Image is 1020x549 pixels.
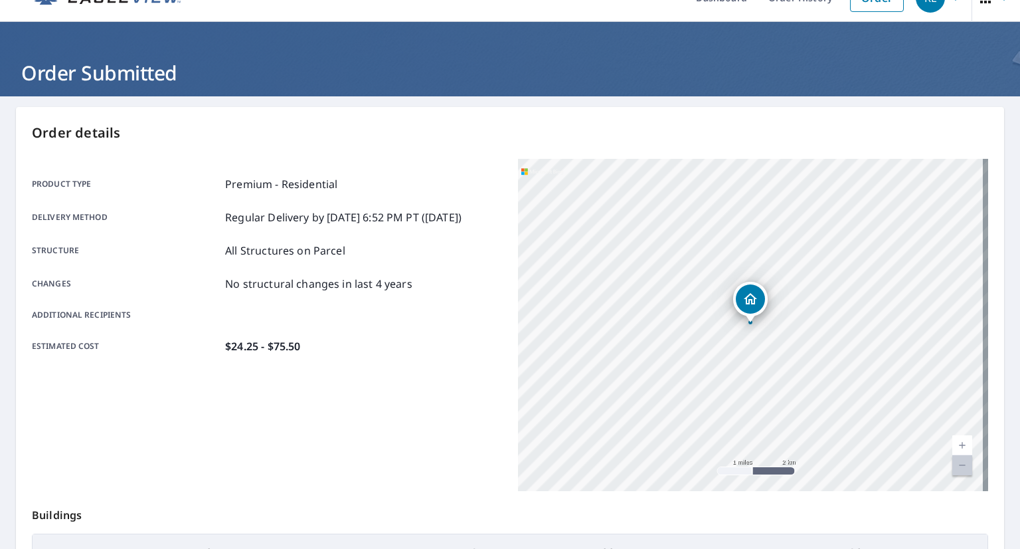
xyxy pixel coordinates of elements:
div: Dropped pin, building 1, Residential property, 17 Wildlife Trl Edgewood, NM 87015 [733,282,768,323]
p: All Structures on Parcel [225,243,345,259]
p: Order details [32,123,988,143]
p: Delivery method [32,209,220,225]
a: Current Level 12, Zoom Out Disabled [952,455,972,475]
a: Current Level 12, Zoom In [952,435,972,455]
p: Structure [32,243,220,259]
h1: Order Submitted [16,59,1004,86]
p: Additional recipients [32,309,220,321]
p: Buildings [32,491,988,534]
p: Regular Delivery by [DATE] 6:52 PM PT ([DATE]) [225,209,462,225]
p: Estimated cost [32,338,220,354]
p: Premium - Residential [225,176,337,192]
p: No structural changes in last 4 years [225,276,412,292]
p: Changes [32,276,220,292]
p: Product type [32,176,220,192]
p: $24.25 - $75.50 [225,338,300,354]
